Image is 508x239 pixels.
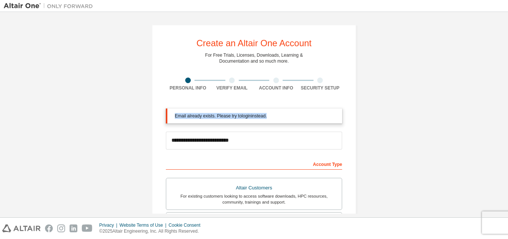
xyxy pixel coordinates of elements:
[4,2,97,10] img: Altair One
[175,113,336,119] div: Email already exists. Please try to instead.
[171,183,337,193] div: Altair Customers
[171,193,337,205] div: For existing customers looking to access software downloads, HPC resources, community, trainings ...
[298,85,343,91] div: Security Setup
[82,224,93,232] img: youtube.svg
[166,158,342,170] div: Account Type
[254,85,298,91] div: Account Info
[166,85,210,91] div: Personal Info
[196,39,312,48] div: Create an Altair One Account
[210,85,254,91] div: Verify Email
[57,224,65,232] img: instagram.svg
[99,222,119,228] div: Privacy
[242,113,251,119] a: login
[168,222,205,228] div: Cookie Consent
[99,228,205,235] p: © 2025 Altair Engineering, Inc. All Rights Reserved.
[45,224,53,232] img: facebook.svg
[119,222,168,228] div: Website Terms of Use
[2,224,41,232] img: altair_logo.svg
[70,224,77,232] img: linkedin.svg
[205,52,303,64] div: For Free Trials, Licenses, Downloads, Learning & Documentation and so much more.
